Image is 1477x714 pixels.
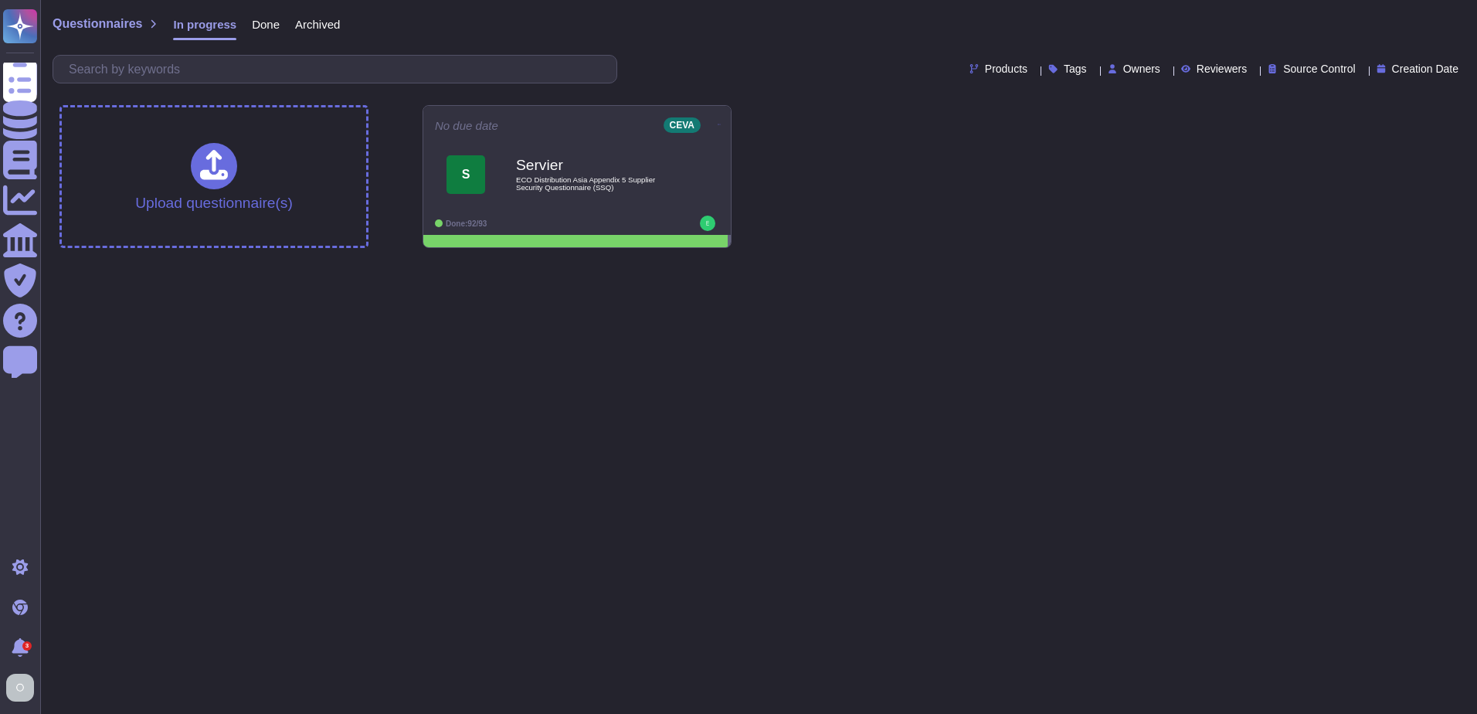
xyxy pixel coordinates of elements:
[1123,63,1160,74] span: Owners
[664,117,701,133] div: CEVA
[252,19,280,30] span: Done
[3,671,45,705] button: user
[53,18,142,30] span: Questionnaires
[516,176,671,191] span: ECO Distribution Asia Appendix 5 Supplier Security Questionnaire (SSQ)
[6,674,34,702] img: user
[173,19,236,30] span: In progress
[1392,63,1458,74] span: Creation Date
[295,19,340,30] span: Archived
[435,120,498,131] span: No due date
[700,216,715,231] img: user
[1197,63,1247,74] span: Reviewers
[985,63,1027,74] span: Products
[1064,63,1087,74] span: Tags
[61,56,616,83] input: Search by keywords
[135,143,293,210] div: Upload questionnaire(s)
[22,641,32,651] div: 3
[1283,63,1355,74] span: Source Control
[516,158,671,172] b: Servier
[446,219,487,228] span: Done: 92/93
[446,155,485,194] div: S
